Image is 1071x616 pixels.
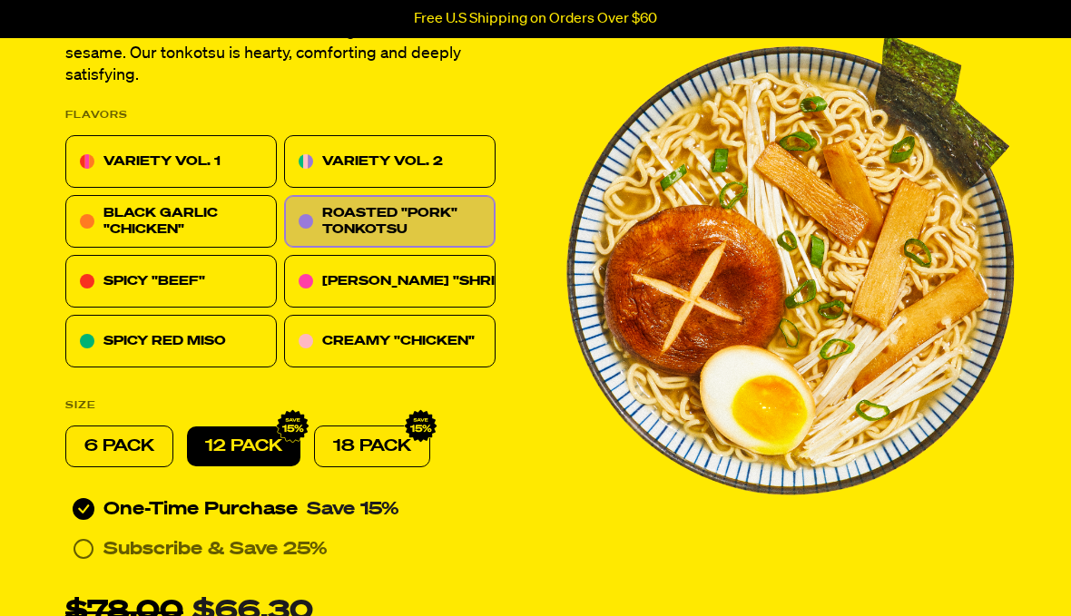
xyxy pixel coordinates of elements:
[299,334,313,348] img: c10dfa8e-creamy-chicken.svg
[80,214,94,229] img: icon-black-garlic-chicken.svg
[65,395,96,416] p: SIZE
[103,330,226,352] p: SPICY RED MISO
[284,315,496,367] div: CREAMY "CHICKEN"
[65,104,128,126] p: FLAVORS
[414,11,657,27] p: Free U.S Shipping on Orders Over $60
[322,207,457,236] span: ROASTED "PORK" TONKOTSU
[103,151,221,172] p: VARIETY VOL. 1
[103,207,218,236] span: BLACK GARLIC "CHICKEN"
[65,255,277,308] div: SPICY "BEEF"
[84,435,154,457] p: 6 PACK
[65,425,173,467] div: 6 PACK
[284,135,496,188] div: VARIETY VOL. 2
[103,500,298,518] span: One-Time Purchase
[65,195,277,248] div: BLACK GARLIC "CHICKEN"
[103,538,328,560] p: Subscribe & Save 25%
[65,135,277,188] div: VARIETY VOL. 1
[284,195,496,248] div: ROASTED "PORK" TONKOTSU
[333,435,411,457] p: 18 PACK
[322,330,475,352] p: CREAMY "CHICKEN"
[314,425,430,467] div: 18 PACK
[299,274,313,288] img: 0be15cd5-tom-youm-shrimp.svg
[103,270,205,292] p: SPICY "BEEF"
[322,151,443,172] p: VARIETY VOL. 2
[80,154,94,169] img: icon-variety-vol-1.svg
[65,315,277,367] div: SPICY RED MISO
[187,426,300,466] div: 12 PACK
[9,496,114,607] iframe: Marketing Popup
[80,334,94,348] img: fc2c7a02-spicy-red-miso.svg
[552,34,1027,509] img: 220526_CL_Immi_12_TonkotsuStyled_679_Cropped.png
[205,435,282,457] p: 12 PACK
[299,154,313,169] img: icon-variety-vol2.svg
[322,270,525,292] p: [PERSON_NAME] "SHRIMP"
[299,214,313,229] img: 57ed4456-roasted-pork-tonkotsu.svg
[307,500,399,518] span: Save 15%
[80,274,94,288] img: 7abd0c97-spicy-beef.svg
[284,255,496,308] div: [PERSON_NAME] "SHRIMP"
